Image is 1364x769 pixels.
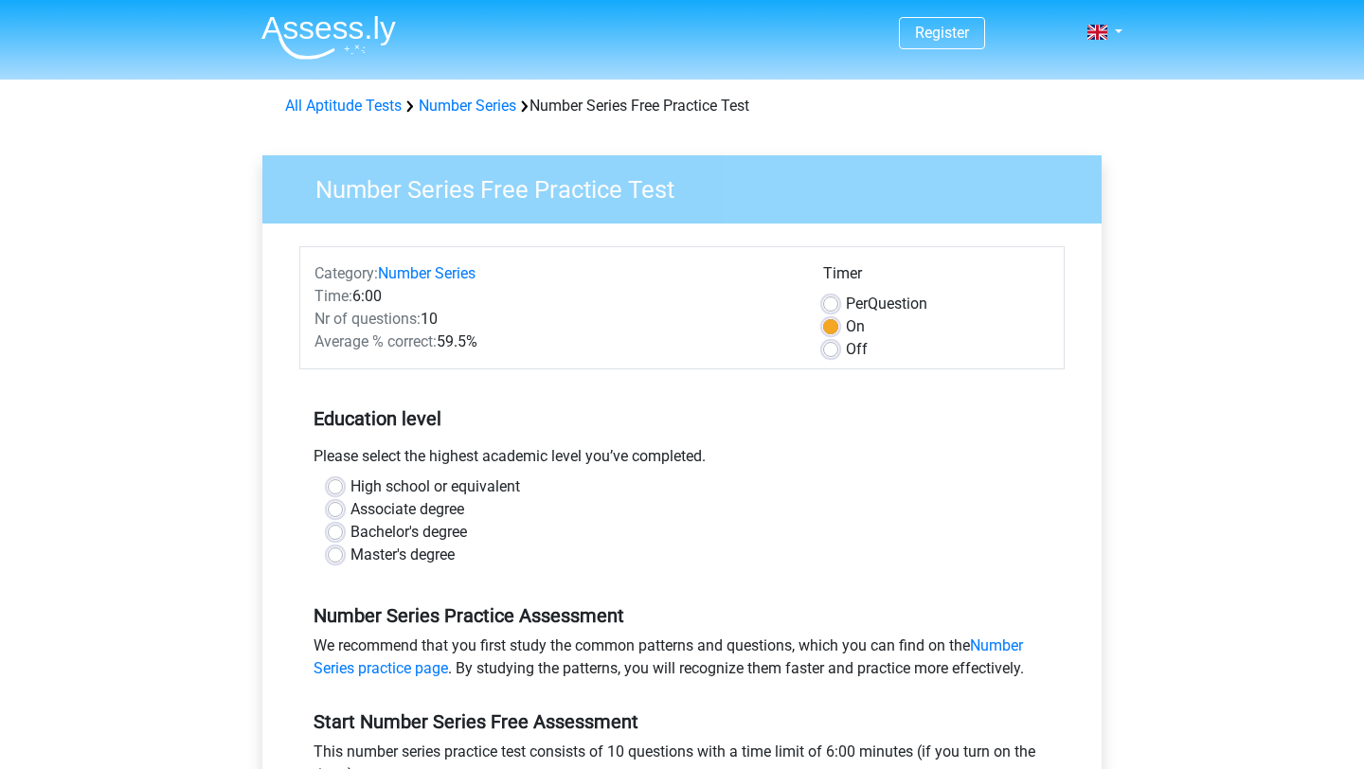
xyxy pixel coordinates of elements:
a: All Aptitude Tests [285,97,402,115]
h5: Number Series Practice Assessment [314,604,1050,627]
a: Number Series [378,264,476,282]
label: Master's degree [350,544,455,566]
span: Average % correct: [314,332,437,350]
label: High school or equivalent [350,475,520,498]
span: Category: [314,264,378,282]
label: Bachelor's degree [350,521,467,544]
h5: Education level [314,400,1050,438]
h5: Start Number Series Free Assessment [314,710,1050,733]
label: Associate degree [350,498,464,521]
a: Register [915,24,969,42]
span: Per [846,295,868,313]
div: 59.5% [300,331,809,353]
div: 10 [300,308,809,331]
a: Number Series [419,97,516,115]
label: Off [846,338,868,361]
label: On [846,315,865,338]
span: Time: [314,287,352,305]
h3: Number Series Free Practice Test [293,168,1087,205]
div: 6:00 [300,285,809,308]
span: Nr of questions: [314,310,421,328]
div: Please select the highest academic level you’ve completed. [299,445,1065,475]
div: Number Series Free Practice Test [278,95,1086,117]
label: Question [846,293,927,315]
div: We recommend that you first study the common patterns and questions, which you can find on the . ... [299,635,1065,688]
img: Assessly [261,15,396,60]
div: Timer [823,262,1050,293]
